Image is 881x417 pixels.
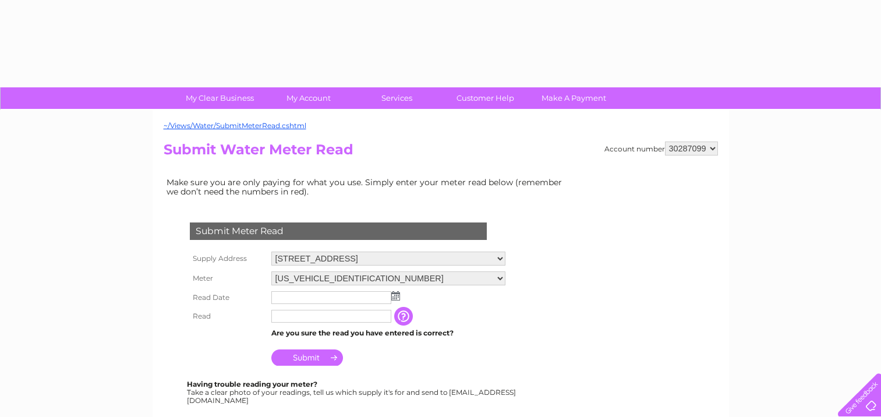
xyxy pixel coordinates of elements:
[437,87,533,109] a: Customer Help
[187,380,317,388] b: Having trouble reading your meter?
[391,291,400,301] img: ...
[187,249,268,268] th: Supply Address
[172,87,268,109] a: My Clear Business
[394,307,415,326] input: Information
[271,349,343,366] input: Submit
[187,307,268,326] th: Read
[526,87,622,109] a: Make A Payment
[164,121,306,130] a: ~/Views/Water/SubmitMeterRead.cshtml
[187,288,268,307] th: Read Date
[190,222,487,240] div: Submit Meter Read
[164,175,571,199] td: Make sure you are only paying for what you use. Simply enter your meter read below (remember we d...
[349,87,445,109] a: Services
[187,268,268,288] th: Meter
[164,142,718,164] h2: Submit Water Meter Read
[268,326,508,341] td: Are you sure the read you have entered is correct?
[187,380,518,404] div: Take a clear photo of your readings, tell us which supply it's for and send to [EMAIL_ADDRESS][DO...
[604,142,718,156] div: Account number
[260,87,356,109] a: My Account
